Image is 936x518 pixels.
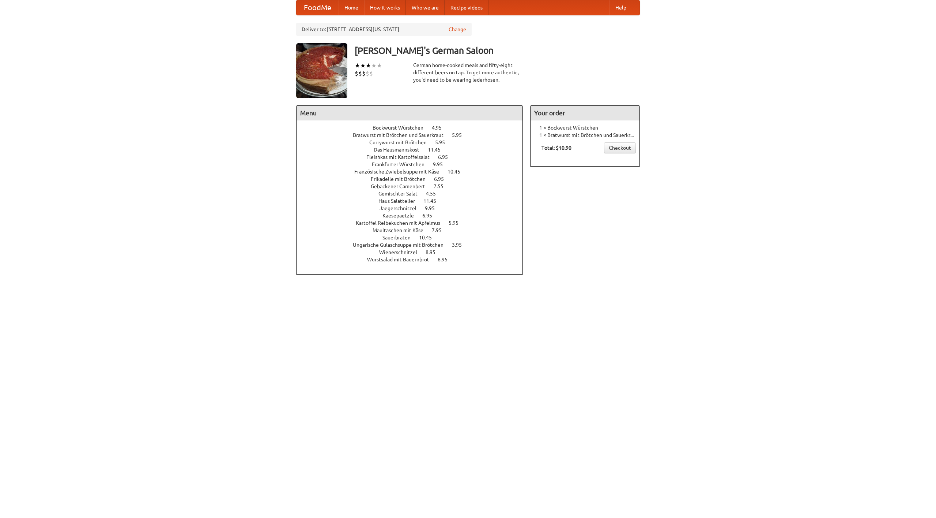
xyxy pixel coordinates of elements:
span: 5.95 [435,139,452,145]
a: Maultaschen mit Käse 7.95 [373,227,455,233]
span: 4.95 [432,125,449,131]
a: Wienerschnitzel 8.95 [379,249,449,255]
span: Wienerschnitzel [379,249,424,255]
a: Who we are [406,0,445,15]
span: 6.95 [422,213,439,219]
span: 6.95 [438,154,455,160]
a: Jaegerschnitzel 9.95 [380,205,448,211]
span: Das Hausmannskost [374,147,427,153]
a: Bratwurst mit Brötchen und Sauerkraut 5.95 [353,132,475,138]
span: Gebackener Camenbert [371,183,433,189]
span: 5.95 [449,220,466,226]
span: 10.45 [419,235,439,241]
span: 11.45 [428,147,448,153]
a: How it works [364,0,406,15]
li: $ [355,70,358,78]
a: Kartoffel Reibekuchen mit Apfelmus 5.95 [356,220,472,226]
span: Fleishkas mit Kartoffelsalat [366,154,437,160]
span: 6.95 [438,257,455,262]
a: Currywurst mit Brötchen 5.95 [369,139,458,145]
span: Kaesepaetzle [382,213,421,219]
li: ★ [371,62,377,70]
span: Ungarische Gulaschsuppe mit Brötchen [353,242,451,248]
li: $ [369,70,373,78]
h3: [PERSON_NAME]'s German Saloon [355,43,640,58]
a: Gebackener Camenbert 7.55 [371,183,457,189]
span: Frikadelle mit Brötchen [371,176,433,182]
a: Sauerbraten 10.45 [382,235,445,241]
a: Ungarische Gulaschsuppe mit Brötchen 3.95 [353,242,475,248]
h4: Your order [531,106,639,120]
a: Das Hausmannskost 11.45 [374,147,454,153]
span: Bockwurst Würstchen [373,125,431,131]
span: Haus Salatteller [378,198,422,204]
span: 8.95 [426,249,443,255]
li: ★ [355,62,360,70]
li: ★ [366,62,371,70]
span: Currywurst mit Brötchen [369,139,434,145]
li: $ [366,70,369,78]
a: Help [609,0,632,15]
span: 9.95 [433,161,450,167]
li: $ [362,70,366,78]
span: 10.45 [448,169,468,175]
span: Kartoffel Reibekuchen mit Apfelmus [356,220,448,226]
li: 1 × Bockwurst Würstchen [534,124,636,131]
span: 7.95 [432,227,449,233]
span: Französische Zwiebelsuppe mit Käse [354,169,446,175]
span: 11.45 [423,198,444,204]
li: ★ [377,62,382,70]
span: Maultaschen mit Käse [373,227,431,233]
a: Frikadelle mit Brötchen 6.95 [371,176,457,182]
li: $ [358,70,362,78]
a: FoodMe [297,0,339,15]
span: Sauerbraten [382,235,418,241]
a: Wurstsalad mit Bauernbrot 6.95 [367,257,461,262]
span: Gemischter Salat [378,191,425,197]
span: Wurstsalad mit Bauernbrot [367,257,437,262]
span: Bratwurst mit Brötchen und Sauerkraut [353,132,451,138]
a: Home [339,0,364,15]
a: Haus Salatteller 11.45 [378,198,450,204]
span: Frankfurter Würstchen [372,161,432,167]
img: angular.jpg [296,43,347,98]
span: 6.95 [434,176,451,182]
a: Kaesepaetzle 6.95 [382,213,446,219]
span: 7.55 [434,183,451,189]
span: 9.95 [425,205,442,211]
div: Deliver to: [STREET_ADDRESS][US_STATE] [296,23,472,36]
a: Change [449,26,466,33]
a: Französische Zwiebelsuppe mit Käse 10.45 [354,169,474,175]
li: 1 × Bratwurst mit Brötchen und Sauerkraut [534,131,636,139]
a: Gemischter Salat 4.55 [378,191,449,197]
a: Fleishkas mit Kartoffelsalat 6.95 [366,154,461,160]
span: Jaegerschnitzel [380,205,424,211]
a: Bockwurst Würstchen 4.95 [373,125,455,131]
a: Frankfurter Würstchen 9.95 [372,161,456,167]
a: Checkout [604,142,636,153]
a: Recipe videos [445,0,488,15]
b: Total: $10.90 [541,145,571,151]
span: 3.95 [452,242,469,248]
div: German home-cooked meals and fifty-eight different beers on tap. To get more authentic, you'd nee... [413,62,523,83]
span: 5.95 [452,132,469,138]
li: ★ [360,62,366,70]
span: 4.55 [426,191,443,197]
h4: Menu [297,106,522,120]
